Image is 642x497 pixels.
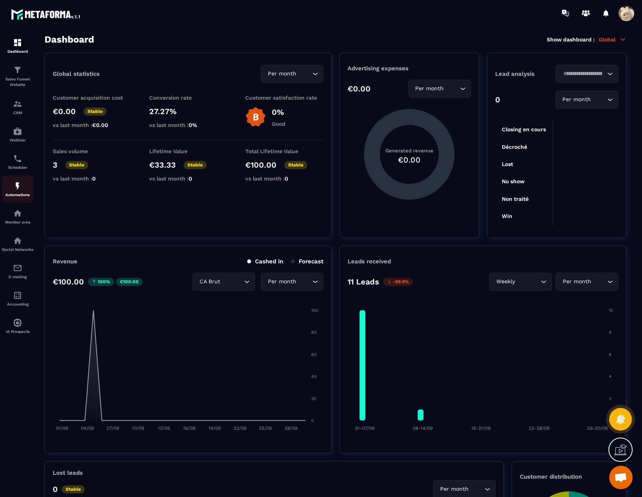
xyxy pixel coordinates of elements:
[84,107,107,116] p: Stable
[2,77,33,88] p: Sales Funnel Website
[53,277,84,286] p: €100.00
[189,122,197,128] span: 0%
[438,485,470,493] span: Per month
[547,36,595,43] p: Show dashboard :
[184,161,207,169] p: Stable
[609,308,613,313] tspan: 10
[245,95,323,101] p: Customer satisfaction rate
[2,193,33,197] p: Automations
[408,80,471,98] div: Search for option
[502,213,512,219] tspan: Win
[149,148,227,154] p: Lifetime Value
[494,277,517,286] span: Weekly
[311,374,317,379] tspan: 40
[517,277,539,286] input: Search for option
[53,107,76,116] p: €0.00
[470,485,483,493] input: Search for option
[2,165,33,170] p: Scheduler
[489,273,552,291] div: Search for option
[2,121,33,148] a: automationsautomationsWebinar
[247,258,283,265] p: Cashed in
[245,175,323,182] p: vs last month :
[132,425,144,431] tspan: 10/09
[53,258,77,265] p: Revenue
[149,95,227,101] p: Conversion rate
[193,273,255,291] div: Search for option
[259,425,272,431] tspan: 25/09
[609,374,612,379] tspan: 4
[311,330,317,335] tspan: 80
[561,277,593,286] span: Per month
[609,330,612,335] tspan: 8
[53,469,83,476] p: Lost leads
[311,308,318,313] tspan: 100
[2,285,33,312] a: accountantaccountantAccounting
[502,126,546,133] tspan: Closing en cours
[81,425,94,431] tspan: 04/09
[285,175,288,182] span: 0
[149,175,227,182] p: vs last month :
[56,425,68,431] tspan: 01/09
[414,84,446,93] span: Per month
[11,7,81,21] img: logo
[2,32,33,59] a: formationformationDashboard
[116,278,143,286] p: €100.00
[2,175,33,203] a: automationsautomationsAutomations
[502,161,513,167] tspan: Lost
[2,275,33,279] p: E-mailing
[502,178,525,184] tspan: No show
[471,425,490,431] tspan: 15-21/09
[88,278,114,286] p: 100%
[2,220,33,224] p: Member area
[285,425,298,431] tspan: 28/09
[495,70,557,77] p: Lead analysis
[158,425,170,431] tspan: 13/09
[245,107,266,127] img: b-badge-o.b3b20ee6.svg
[2,49,33,54] p: Dashboard
[149,107,227,116] p: 27.27%
[609,396,611,401] tspan: 2
[92,175,96,182] span: 0
[149,160,176,170] p: €33.33
[2,59,33,93] a: formationformationSales Funnel Website
[234,425,246,431] tspan: 22/09
[291,258,323,265] p: Forecast
[13,38,22,47] img: formation
[261,65,323,83] div: Search for option
[284,161,307,169] p: Stable
[13,236,22,245] img: social-network
[413,425,433,431] tspan: 08-14/09
[13,318,22,327] img: automations
[502,196,529,202] tspan: Non traité
[13,181,22,191] img: automations
[556,65,618,83] div: Search for option
[198,277,222,286] span: CA Brut
[53,148,131,154] p: Sales volume
[348,258,391,265] p: Leads received
[561,95,593,104] span: Per month
[2,93,33,121] a: formationformationCRM
[107,425,119,431] tspan: 07/09
[53,122,131,128] p: vs last month :
[2,302,33,306] p: Accounting
[311,418,314,423] tspan: 0
[2,138,33,142] p: Webinar
[13,99,22,109] img: formation
[53,175,131,182] p: vs last month :
[245,160,276,170] p: €100.00
[298,277,310,286] input: Search for option
[348,84,371,93] p: €0.00
[2,148,33,175] a: schedulerschedulerScheduler
[13,209,22,218] img: automations
[261,273,323,291] div: Search for option
[266,277,298,286] span: Per month
[13,65,22,75] img: formation
[556,91,618,109] div: Search for option
[266,70,298,78] span: Per month
[609,466,633,489] div: Mở cuộc trò chuyện
[587,425,608,431] tspan: 29-30/09
[561,70,605,78] input: Search for option
[53,95,131,101] p: Customer acquisition cost
[446,84,458,93] input: Search for option
[593,95,605,104] input: Search for option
